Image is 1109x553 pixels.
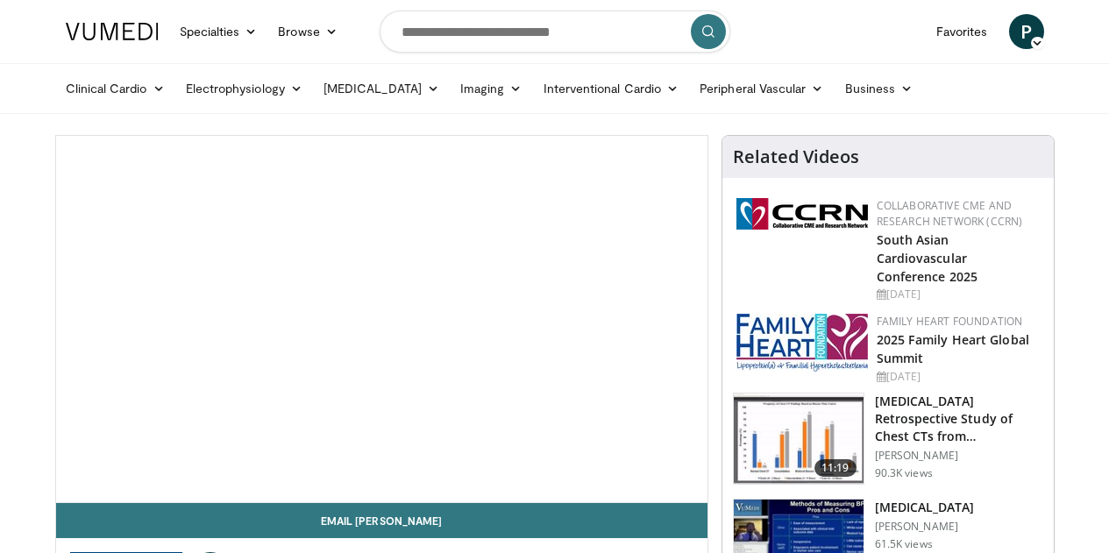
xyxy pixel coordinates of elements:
p: 90.3K views [875,466,933,480]
h4: Related Videos [733,146,859,167]
a: South Asian Cardiovascular Conference 2025 [877,231,978,285]
img: a04ee3ba-8487-4636-b0fb-5e8d268f3737.png.150x105_q85_autocrop_double_scale_upscale_version-0.2.png [736,198,868,230]
p: [PERSON_NAME] [875,520,975,534]
img: c2eb46a3-50d3-446d-a553-a9f8510c7760.150x105_q85_crop-smart_upscale.jpg [734,393,864,485]
a: Favorites [926,14,999,49]
img: VuMedi Logo [66,23,159,40]
a: Electrophysiology [175,71,313,106]
a: 2025 Family Heart Global Summit [877,331,1029,366]
h3: [MEDICAL_DATA] [875,499,975,516]
p: [PERSON_NAME] [875,449,1043,463]
a: Peripheral Vascular [689,71,834,106]
span: 11:19 [814,459,857,477]
a: P [1009,14,1044,49]
a: Imaging [450,71,533,106]
video-js: Video Player [56,136,707,503]
a: Collaborative CME and Research Network (CCRN) [877,198,1023,229]
a: Interventional Cardio [533,71,690,106]
a: Email [PERSON_NAME] [56,503,707,538]
a: Specialties [169,14,268,49]
div: [DATE] [877,287,1040,302]
a: Browse [267,14,348,49]
p: 61.5K views [875,537,933,551]
input: Search topics, interventions [380,11,730,53]
div: [DATE] [877,369,1040,385]
a: Family Heart Foundation [877,314,1023,329]
a: Clinical Cardio [55,71,175,106]
h3: [MEDICAL_DATA] Retrospective Study of Chest CTs from [GEOGRAPHIC_DATA]: What is the Re… [875,393,1043,445]
a: [MEDICAL_DATA] [313,71,450,106]
img: 96363db5-6b1b-407f-974b-715268b29f70.jpeg.150x105_q85_autocrop_double_scale_upscale_version-0.2.jpg [736,314,868,372]
a: 11:19 [MEDICAL_DATA] Retrospective Study of Chest CTs from [GEOGRAPHIC_DATA]: What is the Re… [PE... [733,393,1043,486]
a: Business [835,71,924,106]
